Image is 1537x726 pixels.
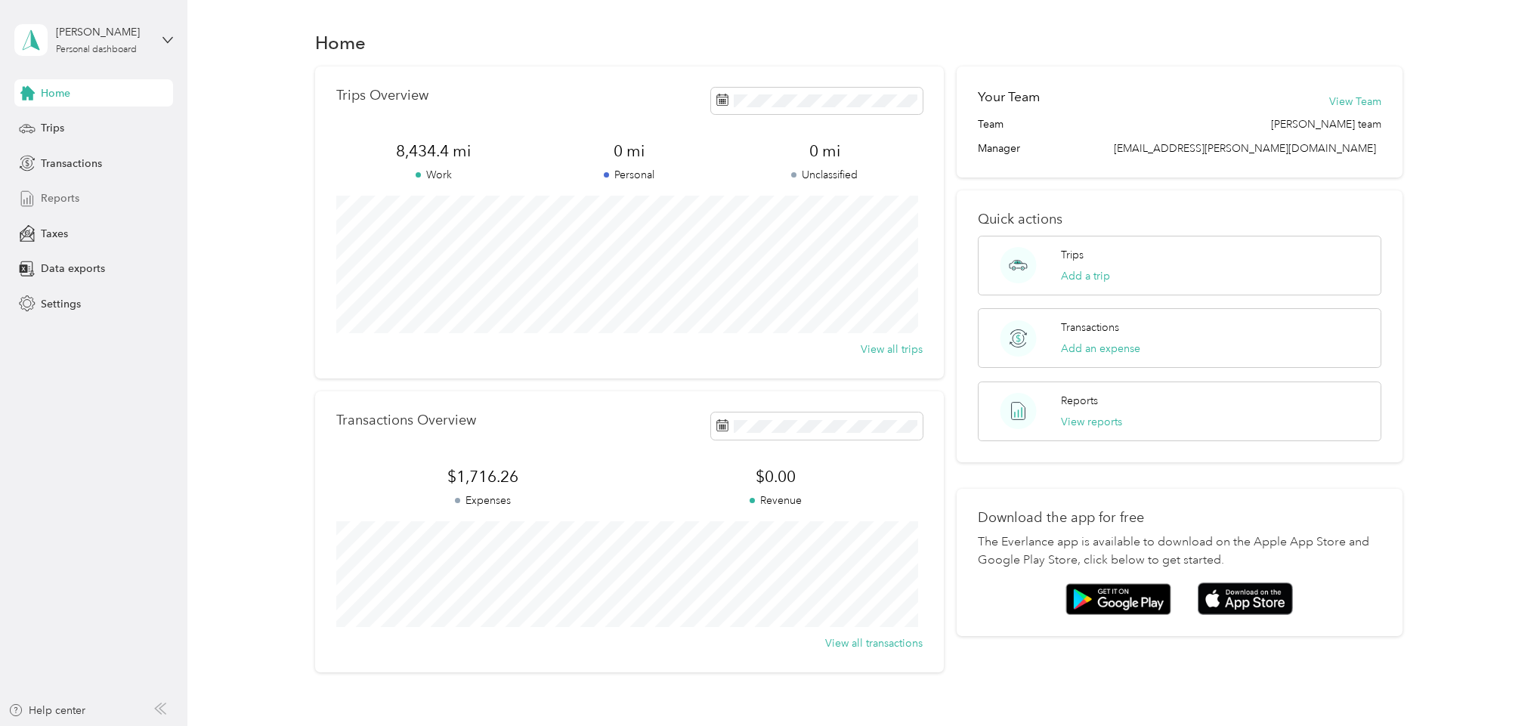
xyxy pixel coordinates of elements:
iframe: Everlance-gr Chat Button Frame [1452,641,1537,726]
span: Team [978,116,1004,132]
span: 0 mi [531,141,727,162]
p: Personal [531,167,727,183]
span: Reports [41,190,79,206]
button: Add a trip [1061,268,1110,284]
span: $1,716.26 [336,466,629,487]
span: Transactions [41,156,102,171]
p: Transactions Overview [336,412,476,428]
button: View reports [1061,414,1122,430]
h2: Your Team [978,88,1040,107]
span: 0 mi [727,141,923,162]
p: Expenses [336,493,629,508]
span: 8,434.4 mi [336,141,532,162]
img: Google play [1065,583,1171,615]
p: Revenue [629,493,923,508]
span: Home [41,85,70,101]
div: Personal dashboard [56,45,137,54]
button: View Team [1329,94,1381,110]
span: Settings [41,296,81,312]
span: Manager [978,141,1020,156]
span: Data exports [41,261,105,276]
img: App store [1198,582,1293,615]
p: Transactions [1061,320,1119,335]
span: Trips [41,120,64,136]
button: Add an expense [1061,341,1140,357]
p: Trips [1061,247,1084,263]
h1: Home [315,35,366,51]
p: Work [336,167,532,183]
p: The Everlance app is available to download on the Apple App Store and Google Play Store, click be... [978,533,1381,570]
p: Unclassified [727,167,923,183]
span: $0.00 [629,466,923,487]
button: View all trips [861,341,923,357]
p: Quick actions [978,212,1381,227]
span: [EMAIL_ADDRESS][PERSON_NAME][DOMAIN_NAME] [1114,142,1376,155]
div: [PERSON_NAME] [56,24,150,40]
p: Trips Overview [336,88,428,103]
span: [PERSON_NAME] team [1271,116,1381,132]
button: View all transactions [825,635,923,651]
p: Download the app for free [978,510,1381,526]
button: Help center [8,703,85,718]
p: Reports [1061,393,1098,409]
span: Taxes [41,226,68,242]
